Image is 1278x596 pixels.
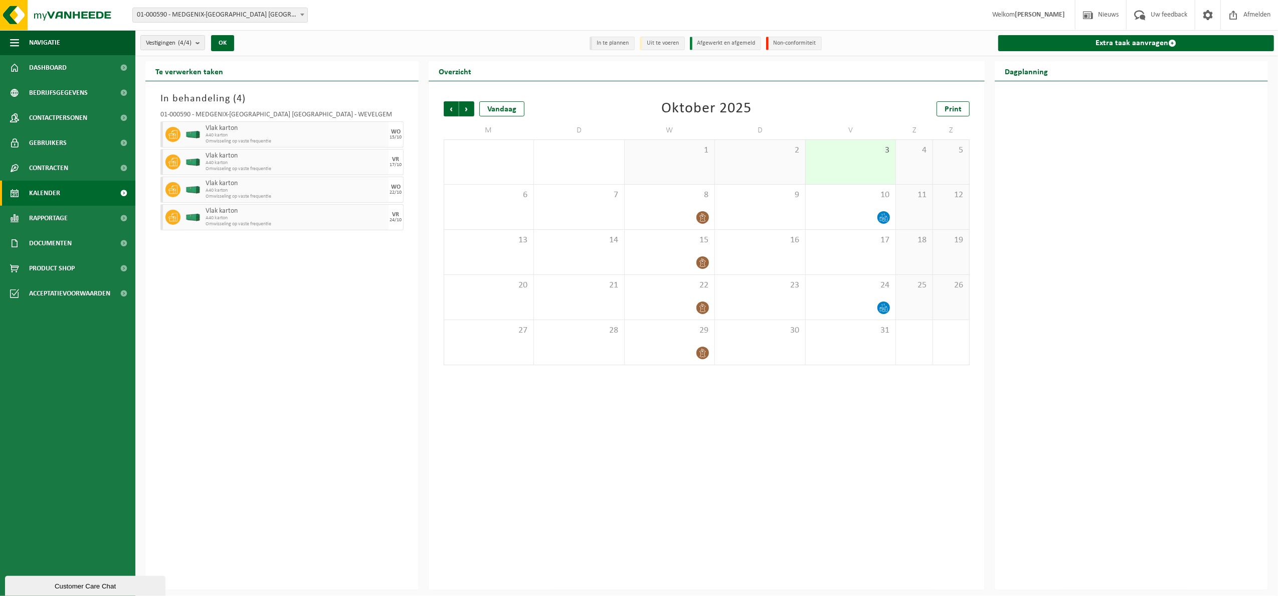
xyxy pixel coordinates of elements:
[133,8,307,22] span: 01-000590 - MEDGENIX-BENELUX NV - WEVELGEM
[806,121,896,139] td: V
[901,280,927,291] span: 25
[811,280,891,291] span: 24
[444,101,459,116] span: Vorige
[29,231,72,256] span: Documenten
[766,37,822,50] li: Non-conformiteit
[662,101,752,116] div: Oktober 2025
[449,280,529,291] span: 20
[29,80,88,105] span: Bedrijfsgegevens
[590,37,635,50] li: In te plannen
[29,181,60,206] span: Kalender
[29,256,75,281] span: Product Shop
[690,37,761,50] li: Afgewerkt en afgemeld
[811,145,891,156] span: 3
[160,91,404,106] h3: In behandeling ( )
[206,152,386,160] span: Vlak karton
[140,35,205,50] button: Vestigingen(4/4)
[539,190,619,201] span: 7
[206,215,386,221] span: A40 karton
[720,190,800,201] span: 9
[160,111,404,121] div: 01-000590 - MEDGENIX-[GEOGRAPHIC_DATA] [GEOGRAPHIC_DATA] - WEVELGEM
[811,235,891,246] span: 17
[390,135,402,140] div: 15/10
[449,235,529,246] span: 13
[392,157,399,163] div: VR
[391,184,401,190] div: WO
[206,132,386,138] span: A40 karton
[715,121,806,139] td: D
[429,61,481,81] h2: Overzicht
[390,163,402,168] div: 17/10
[995,61,1058,81] h2: Dagplanning
[146,36,192,51] span: Vestigingen
[390,190,402,195] div: 22/10
[237,94,242,104] span: 4
[206,166,386,172] span: Omwisseling op vaste frequentie
[720,145,800,156] span: 2
[145,61,233,81] h2: Te verwerken taken
[132,8,308,23] span: 01-000590 - MEDGENIX-BENELUX NV - WEVELGEM
[29,281,110,306] span: Acceptatievoorwaarden
[938,190,964,201] span: 12
[896,121,933,139] td: Z
[630,190,710,201] span: 8
[720,280,800,291] span: 23
[479,101,524,116] div: Vandaag
[206,221,386,227] span: Omwisseling op vaste frequentie
[186,186,201,194] img: HK-XA-40-GN-00
[29,30,60,55] span: Navigatie
[901,190,927,201] span: 11
[29,130,67,156] span: Gebruikers
[206,180,386,188] span: Vlak karton
[539,235,619,246] span: 14
[5,574,167,596] iframe: chat widget
[938,235,964,246] span: 19
[211,35,234,51] button: OK
[938,145,964,156] span: 5
[186,131,201,138] img: HK-XA-40-GN-00
[937,101,970,116] a: Print
[444,121,534,139] td: M
[186,159,201,166] img: HK-XA-40-GN-00
[390,218,402,223] div: 24/10
[945,105,962,113] span: Print
[206,194,386,200] span: Omwisseling op vaste frequentie
[206,138,386,144] span: Omwisseling op vaste frequentie
[625,121,715,139] td: W
[29,105,87,130] span: Contactpersonen
[630,325,710,336] span: 29
[938,280,964,291] span: 26
[933,121,970,139] td: Z
[901,235,927,246] span: 18
[630,280,710,291] span: 22
[29,206,68,231] span: Rapportage
[392,212,399,218] div: VR
[449,190,529,201] span: 6
[630,235,710,246] span: 15
[459,101,474,116] span: Volgende
[720,325,800,336] span: 30
[811,325,891,336] span: 31
[630,145,710,156] span: 1
[178,40,192,46] count: (4/4)
[539,280,619,291] span: 21
[901,145,927,156] span: 4
[1015,11,1065,19] strong: [PERSON_NAME]
[811,190,891,201] span: 10
[539,325,619,336] span: 28
[206,124,386,132] span: Vlak karton
[391,129,401,135] div: WO
[449,325,529,336] span: 27
[186,214,201,221] img: HK-XA-40-GN-00
[206,188,386,194] span: A40 karton
[29,156,68,181] span: Contracten
[206,160,386,166] span: A40 karton
[29,55,67,80] span: Dashboard
[534,121,625,139] td: D
[998,35,1274,51] a: Extra taak aanvragen
[720,235,800,246] span: 16
[206,207,386,215] span: Vlak karton
[640,37,685,50] li: Uit te voeren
